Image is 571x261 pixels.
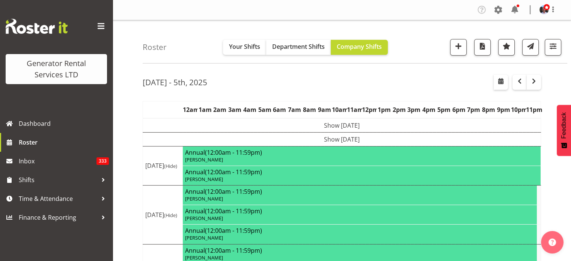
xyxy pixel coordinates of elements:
[539,5,548,14] img: jacques-engelbrecht1e891c9ce5a0e1434353ba6e107c632d.png
[227,101,243,118] th: 3am
[287,101,302,118] th: 7am
[143,146,183,185] td: [DATE]
[185,176,223,183] span: [PERSON_NAME]
[347,101,362,118] th: 11am
[164,212,177,219] span: (Hide)
[522,39,539,56] button: Send a list of all shifts for the selected filtered period to all rostered employees.
[185,188,535,195] h4: Annual
[205,207,262,215] span: (12:00am - 11:59pm)
[205,148,262,157] span: (12:00am - 11:59pm)
[205,168,262,176] span: (12:00am - 11:59pm)
[332,101,347,118] th: 10am
[526,101,541,118] th: 11pm
[548,238,556,246] img: help-xxl-2.png
[331,40,388,55] button: Company Shifts
[205,226,262,235] span: (12:00am - 11:59pm)
[19,193,98,204] span: Time & Attendance
[19,137,109,148] span: Roster
[257,101,272,118] th: 5am
[229,42,260,51] span: Your Shifts
[185,234,223,241] span: [PERSON_NAME]
[212,101,227,118] th: 2am
[183,101,198,118] th: 12am
[243,101,258,118] th: 4am
[496,101,511,118] th: 9pm
[451,101,466,118] th: 6pm
[185,156,223,163] span: [PERSON_NAME]
[337,42,382,51] span: Company Shifts
[197,101,212,118] th: 1am
[422,101,437,118] th: 4pm
[143,118,541,133] td: Show [DATE]
[407,101,422,118] th: 3pm
[143,186,183,244] td: [DATE]
[19,212,98,223] span: Finance & Reporting
[19,118,109,129] span: Dashboard
[185,254,223,261] span: [PERSON_NAME]
[205,187,262,196] span: (12:00am - 11:59pm)
[185,207,535,215] h4: Annual
[19,155,96,167] span: Inbox
[498,39,515,56] button: Highlight an important date within the roster.
[164,163,177,169] span: (Hide)
[205,246,262,255] span: (12:00am - 11:59pm)
[560,112,567,139] span: Feedback
[317,101,332,118] th: 9am
[185,149,538,156] h4: Annual
[436,101,451,118] th: 5pm
[272,101,287,118] th: 6am
[511,101,526,118] th: 10pm
[272,42,325,51] span: Department Shifts
[185,227,535,234] h4: Annual
[392,101,407,118] th: 2pm
[96,157,109,165] span: 333
[362,101,377,118] th: 12pm
[143,132,541,146] td: Show [DATE]
[19,174,98,186] span: Shifts
[266,40,331,55] button: Department Shifts
[545,39,561,56] button: Filter Shifts
[185,195,223,202] span: [PERSON_NAME]
[377,101,392,118] th: 1pm
[223,40,266,55] button: Your Shifts
[13,58,99,80] div: Generator Rental Services LTD
[450,39,467,56] button: Add a new shift
[185,168,538,176] h4: Annual
[481,101,496,118] th: 8pm
[185,247,535,254] h4: Annual
[466,101,481,118] th: 7pm
[6,19,68,34] img: Rosterit website logo
[494,75,508,90] button: Select a specific date within the roster.
[302,101,317,118] th: 8am
[143,43,167,51] h4: Roster
[185,215,223,222] span: [PERSON_NAME]
[474,39,491,56] button: Download a PDF of the roster according to the set date range.
[143,77,207,87] h2: [DATE] - 5th, 2025
[557,105,571,156] button: Feedback - Show survey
